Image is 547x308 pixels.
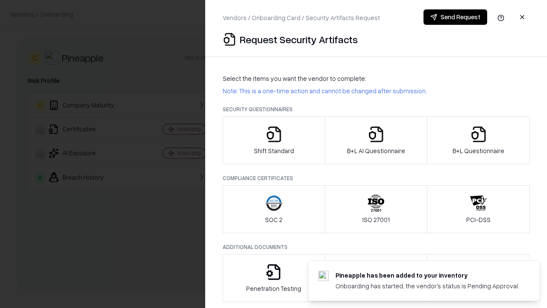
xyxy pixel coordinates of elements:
p: SOC 2 [265,215,282,224]
p: Penetration Testing [246,284,301,293]
button: B+L AI Questionnaire [325,116,428,164]
button: Data Processing Agreement [427,254,530,302]
p: Shift Standard [254,146,294,155]
div: Onboarding has started, the vendor's status is Pending Approval. [335,281,519,290]
button: PCI-DSS [427,185,530,233]
button: Shift Standard [223,116,325,164]
p: PCI-DSS [466,215,491,224]
p: B+L Questionnaire [453,146,504,155]
div: Pineapple has been added to your inventory [335,271,519,280]
p: Compliance Certificates [223,175,530,182]
button: B+L Questionnaire [427,116,530,164]
p: Security Questionnaires [223,106,530,113]
button: Privacy Policy [325,254,428,302]
button: SOC 2 [223,185,325,233]
p: Note: This is a one-time action and cannot be changed after submission. [223,86,530,95]
p: B+L AI Questionnaire [347,146,405,155]
p: ISO 27001 [362,215,390,224]
p: Vendors / Onboarding Card / Security Artifacts Request [223,13,380,22]
p: Request Security Artifacts [240,33,358,46]
button: ISO 27001 [325,185,428,233]
p: Select the items you want the vendor to complete: [223,74,530,83]
img: pineappleenergy.com [318,271,329,281]
button: Penetration Testing [223,254,325,302]
button: Send Request [423,9,487,25]
p: Additional Documents [223,243,530,251]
